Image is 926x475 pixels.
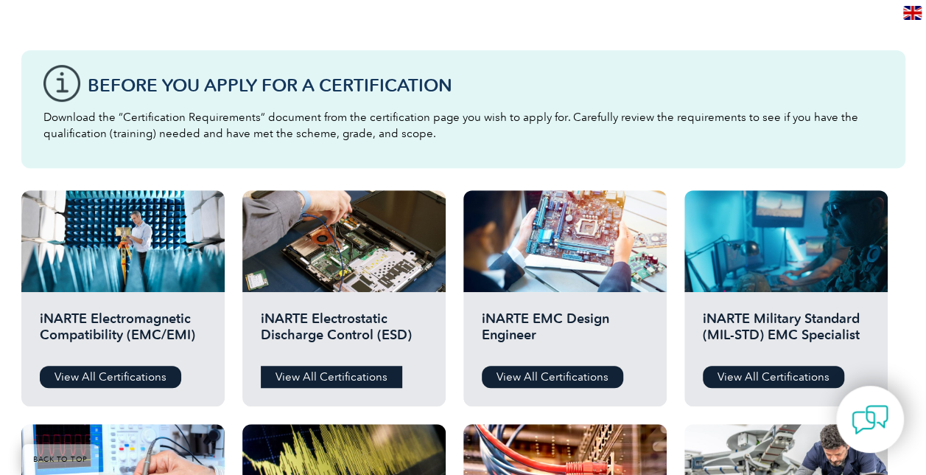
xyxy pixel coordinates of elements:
[482,366,623,388] a: View All Certifications
[482,311,648,355] h2: iNARTE EMC Design Engineer
[88,76,883,94] h3: Before You Apply For a Certification
[852,401,888,438] img: contact-chat.png
[903,6,922,20] img: en
[22,444,99,475] a: BACK TO TOP
[261,366,402,388] a: View All Certifications
[43,109,883,142] p: Download the “Certification Requirements” document from the certification page you wish to apply ...
[40,366,181,388] a: View All Certifications
[40,311,206,355] h2: iNARTE Electromagnetic Compatibility (EMC/EMI)
[261,311,427,355] h2: iNARTE Electrostatic Discharge Control (ESD)
[703,311,869,355] h2: iNARTE Military Standard (MIL-STD) EMC Specialist
[703,366,844,388] a: View All Certifications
